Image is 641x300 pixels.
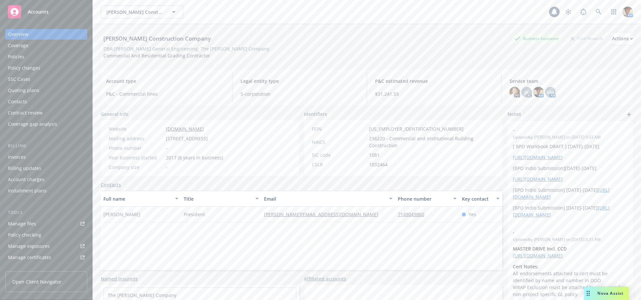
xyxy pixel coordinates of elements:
button: [PERSON_NAME] Construction Company [101,5,183,18]
a: 7149049860 [398,211,430,217]
span: [STREET_ADDRESS] [166,135,208,142]
a: Account charges [5,174,87,185]
a: [URL][DOMAIN_NAME] [513,252,563,259]
a: Manage claims [5,263,87,274]
a: Manage exposures [5,241,87,251]
div: SSC Cases [8,74,30,84]
span: P&C estimated revenue [375,78,493,84]
button: Title [181,191,261,207]
div: Tools [5,209,87,216]
a: [URL][DOMAIN_NAME] [513,154,563,160]
button: Actions [612,32,633,45]
div: Phone number [109,145,163,151]
span: P&C - Commercial lines [106,90,224,97]
div: Manage exposures [8,241,50,251]
span: Commercial And Residential Grading Contractor [103,52,210,59]
a: Overview [5,29,87,40]
span: Notes [508,111,521,118]
a: Installment plans [5,185,87,196]
span: General info [101,111,129,117]
span: Yes [469,211,476,218]
div: Email [264,195,385,202]
a: Manage files [5,218,87,229]
div: Mailing address [109,135,163,142]
a: Coverage gap analysis [5,119,87,129]
button: Phone number [395,191,459,207]
p: All endorsements attached to cert must be identified by name and number in DOO [513,270,628,284]
span: $31,241.55 [375,90,493,97]
span: Accounts [28,9,49,15]
p: [BPO Indio Submission] [DATE]-[DATE] [513,204,628,218]
a: SSC Cases [5,74,87,84]
a: Quoting plans [5,85,87,96]
span: 1032464 [369,161,388,168]
div: Quoting plans [8,85,39,96]
div: Account charges [8,174,45,185]
span: Nova Assist [598,290,624,296]
div: Phone number [398,195,449,202]
a: Manage certificates [5,252,87,263]
div: Year business started [109,154,163,161]
p: [ BPO Workbook DRAFT ] [DATE]-[DATE] [513,143,628,150]
div: Total Rewards [567,34,607,43]
div: NAICS [312,139,367,146]
span: Legal entity type [241,78,359,84]
span: 2017 (8 years in business) [166,154,223,161]
strong: MASTER DRIVE Incl. CCD [513,246,567,252]
div: Policies [8,51,24,62]
span: 236220 - Commercial and Institutional Building Construction [369,135,495,149]
a: Report a Bug [577,5,590,18]
a: Affiliated accounts [304,275,347,282]
a: Switch app [607,5,621,18]
span: President [184,211,205,218]
span: Service team [509,78,628,84]
div: Manage files [8,218,36,229]
a: [PERSON_NAME][EMAIL_ADDRESS][DOMAIN_NAME] [264,211,384,217]
a: Policies [5,51,87,62]
a: add [625,111,633,118]
div: Coverage gap analysis [8,119,57,129]
div: -Updatedby [PERSON_NAME] on [DATE] 9:33 AM[ BPO Workbook DRAFT ] [DATE]-[DATE][URL][DOMAIN_NAME][... [508,121,633,223]
a: [URL][DOMAIN_NAME] [513,176,563,182]
span: Account type [106,78,224,84]
span: VM [547,89,554,96]
span: Identifiers [304,111,327,117]
img: photo [622,7,633,17]
a: Accounts [5,3,87,21]
span: - [513,126,611,133]
div: [PERSON_NAME] Construction Company [101,34,213,43]
a: Policy changes [5,63,87,73]
div: Invoices [8,152,26,162]
div: Billing [5,143,87,149]
div: Contract review [8,108,43,118]
div: Drag to move [584,287,592,300]
img: photo [533,87,544,97]
span: Updated by [PERSON_NAME] on [DATE] 9:33 AM [513,134,628,140]
div: CSLB [312,161,367,168]
a: [DOMAIN_NAME] [166,126,204,132]
span: Open Client Navigator [12,278,61,285]
a: Named insureds [101,275,138,282]
div: Contacts [8,96,27,107]
div: Coverage [8,40,28,51]
div: Website [109,125,163,132]
p: [BPO Indio Submission] [DATE]-[DATE] [513,186,628,200]
span: 1081 [369,151,380,158]
div: DBA: [PERSON_NAME] General Engineering; The [PERSON_NAME] Company [103,45,269,52]
div: Key contact [462,195,492,202]
button: Key contact [459,191,502,207]
div: Company size [109,164,163,171]
button: Email [261,191,395,207]
a: Contacts [101,181,121,188]
span: Updated by [PERSON_NAME] on [DATE] 8:31 AM [513,237,628,243]
div: Manage certificates [8,252,51,263]
div: Full name [103,195,171,202]
span: - [166,164,168,171]
a: Invoices [5,152,87,162]
a: Policy checking [5,230,87,240]
button: Full name [101,191,181,207]
span: - [166,145,168,151]
div: FEIN [312,125,367,132]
